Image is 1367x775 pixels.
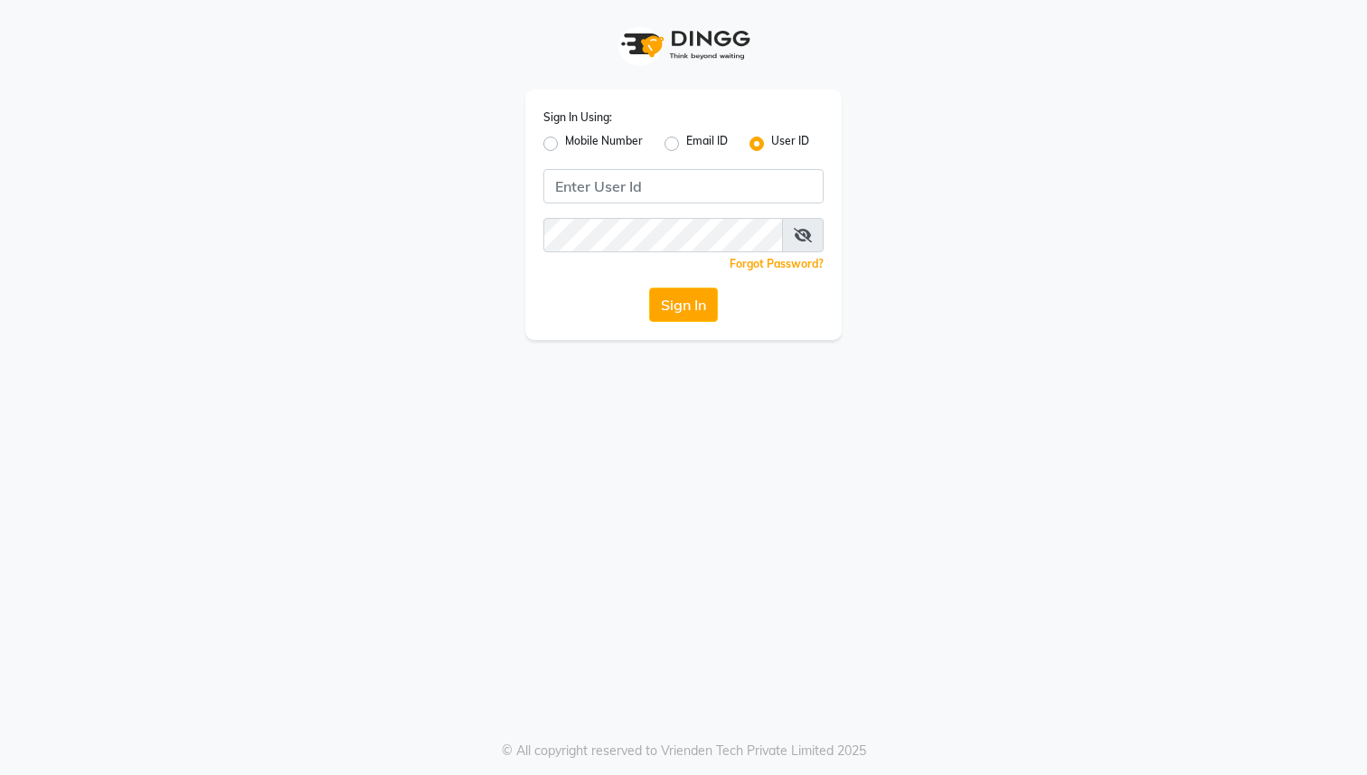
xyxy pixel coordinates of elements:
input: Username [543,169,824,203]
label: Email ID [686,133,728,155]
input: Username [543,218,783,252]
button: Sign In [649,288,718,322]
img: logo1.svg [611,18,756,71]
label: Mobile Number [565,133,643,155]
label: User ID [771,133,809,155]
label: Sign In Using: [543,109,612,126]
a: Forgot Password? [730,257,824,270]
